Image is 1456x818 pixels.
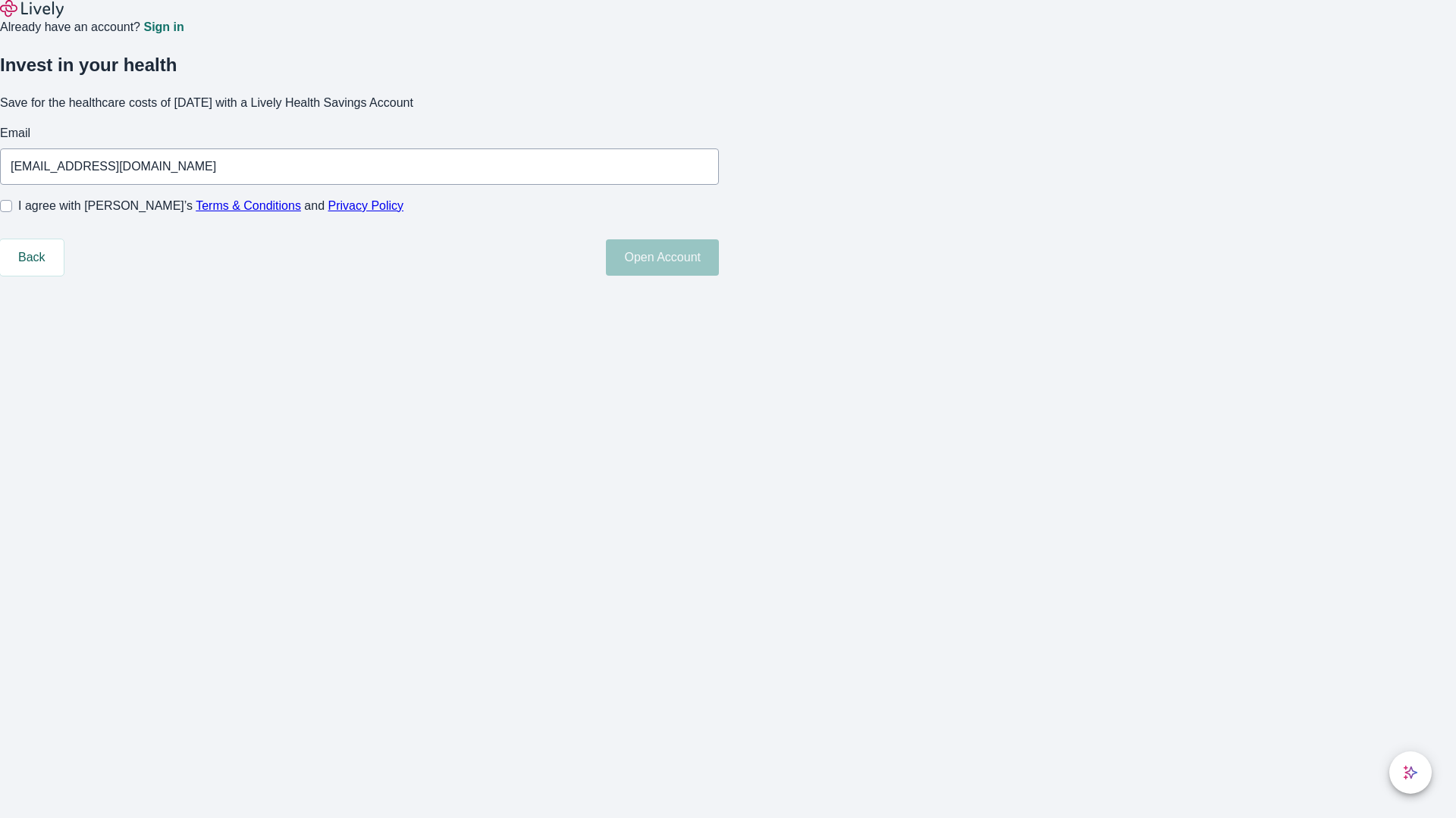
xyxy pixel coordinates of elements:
button: chat [1389,751,1432,794]
a: Sign in [143,21,184,33]
span: I agree with [PERSON_NAME]’s and [18,197,403,215]
svg: Lively AI Assistant [1403,765,1418,780]
a: Privacy Policy [328,199,404,212]
a: Terms & Conditions [196,199,301,212]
